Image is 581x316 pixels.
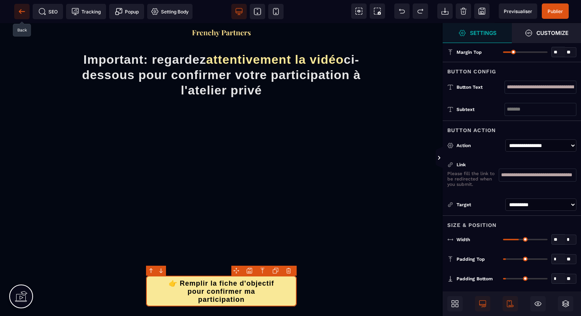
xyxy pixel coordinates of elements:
[115,8,139,15] span: Popup
[456,106,505,113] div: Subtext
[456,256,485,262] span: Padding Top
[456,83,505,91] div: Button Text
[536,30,568,36] strong: Customize
[447,161,499,169] div: Link
[512,23,581,43] span: Open Style Manager
[503,296,518,311] span: Mobile Only
[443,215,581,230] div: Size & Position
[38,8,58,15] span: SEO
[504,8,532,14] span: Previsualiser
[447,171,499,187] p: Please fill the link to be redirected when you submit.
[447,201,502,208] div: Target
[475,296,490,311] span: Desktop Only
[70,25,373,79] h1: Important: regardez ci-dessous pour confirmer votre participation à l'atelier privé
[443,23,512,43] span: Settings
[151,8,189,15] span: Setting Body
[499,3,537,19] span: Preview
[558,296,573,311] span: Open Layers
[456,49,482,55] span: Margin Top
[456,276,493,282] span: Padding Bottom
[351,3,367,19] span: View components
[456,237,470,243] span: Width
[146,253,297,283] button: 👉 Remplir la fiche d'objectif pour confirmer ma participation
[443,121,581,135] div: Button Action
[71,8,101,15] span: Tracking
[447,296,463,311] span: Open Blocks
[456,142,502,149] div: Action
[443,62,581,76] div: Button Config
[470,30,496,36] strong: Settings
[191,6,252,14] img: f2a3730b544469f405c58ab4be6274e8_Capture_d%E2%80%99e%CC%81cran_2025-09-01_a%CC%80_20.57.27.png
[530,296,546,311] span: Hide/Show Block
[548,8,563,14] span: Publier
[370,3,385,19] span: Screenshot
